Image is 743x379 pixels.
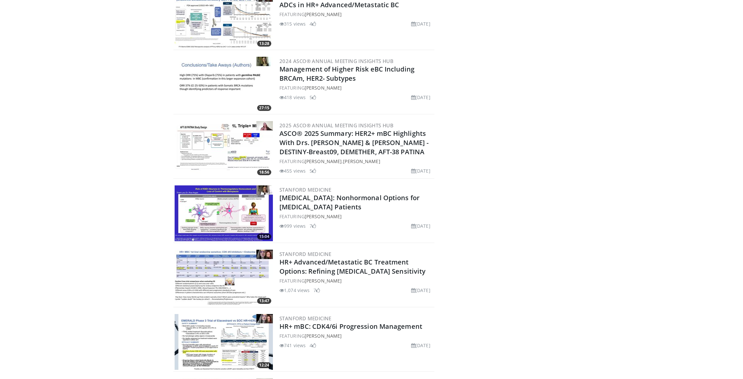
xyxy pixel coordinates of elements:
[175,57,273,113] img: 8ea6e2f6-9d80-40c9-96aa-8f73d19c0a42.300x170_q85_crop-smart_upscale.jpg
[310,222,316,229] li: 7
[175,121,273,177] a: 18:56
[279,0,399,9] a: ADCs in HR+ Advanced/Metastatic BC
[175,185,273,241] img: 17c7b23e-a2ae-4ec4-982d-90d85294c799.300x170_q85_crop-smart_upscale.jpg
[279,167,306,174] li: 455 views
[279,322,422,331] a: HR+ mBC: CDK4/6i Progression Management
[257,234,271,240] span: 15:04
[175,185,273,241] a: 15:04
[305,213,342,220] a: [PERSON_NAME]
[279,20,306,27] li: 315 views
[279,332,433,339] div: FEATURING
[411,342,430,349] li: [DATE]
[279,258,426,276] a: HR+ Advanced/Metastatic BC Treatment Options: Refining [MEDICAL_DATA] Sensitivity
[175,121,273,177] img: 10ff49d7-b16f-49b0-a2e5-8ddf99b2e613.300x170_q85_crop-smart_upscale.jpg
[279,287,310,294] li: 1,074 views
[279,65,414,83] a: Management of Higher Risk eBC Including BRCAm, HER2- Subtypes
[279,193,420,211] a: [MEDICAL_DATA]: Nonhormonal Options for [MEDICAL_DATA] Patients
[175,314,273,370] img: 3c0295b6-24d2-4ca8-91b2-6663d9caf60e.300x170_q85_crop-smart_upscale.jpg
[257,298,271,304] span: 13:47
[175,314,273,370] a: 12:24
[310,167,316,174] li: 5
[279,58,393,64] a: 2024 ASCO® Annual Meeting Insights Hub
[310,94,316,101] li: 5
[411,20,430,27] li: [DATE]
[343,158,380,164] a: [PERSON_NAME]
[257,362,271,368] span: 12:24
[279,277,433,284] div: FEATURING
[279,94,306,101] li: 418 views
[411,167,430,174] li: [DATE]
[175,57,273,113] a: 27:15
[175,250,273,305] img: 780bf507-5ee3-4c69-9685-5240db5914ff.300x170_q85_crop-smart_upscale.jpg
[305,158,342,164] a: [PERSON_NAME]
[279,315,332,322] a: Stanford Medicine
[279,122,393,129] a: 2025 ASCO® Annual Meeting Insights Hub
[411,287,430,294] li: [DATE]
[279,186,332,193] a: Stanford Medicine
[411,222,430,229] li: [DATE]
[305,85,342,91] a: [PERSON_NAME]
[279,129,429,156] a: ASCO® 2025 Summary: HER2+ mBC Highlights With Drs. [PERSON_NAME] & [PERSON_NAME] - DESTINY-Breast...
[175,250,273,305] a: 13:47
[305,278,342,284] a: [PERSON_NAME]
[279,222,306,229] li: 999 views
[310,342,316,349] li: 4
[257,105,271,111] span: 27:15
[257,41,271,47] span: 13:28
[279,213,433,220] div: FEATURING
[310,20,316,27] li: 4
[257,169,271,175] span: 18:56
[279,342,306,349] li: 741 views
[279,251,332,257] a: Stanford Medicine
[305,333,342,339] a: [PERSON_NAME]
[279,158,433,165] div: FEATURING ,
[305,11,342,17] a: [PERSON_NAME]
[279,11,433,18] div: FEATURING
[314,287,320,294] li: 7
[411,94,430,101] li: [DATE]
[279,84,433,91] div: FEATURING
